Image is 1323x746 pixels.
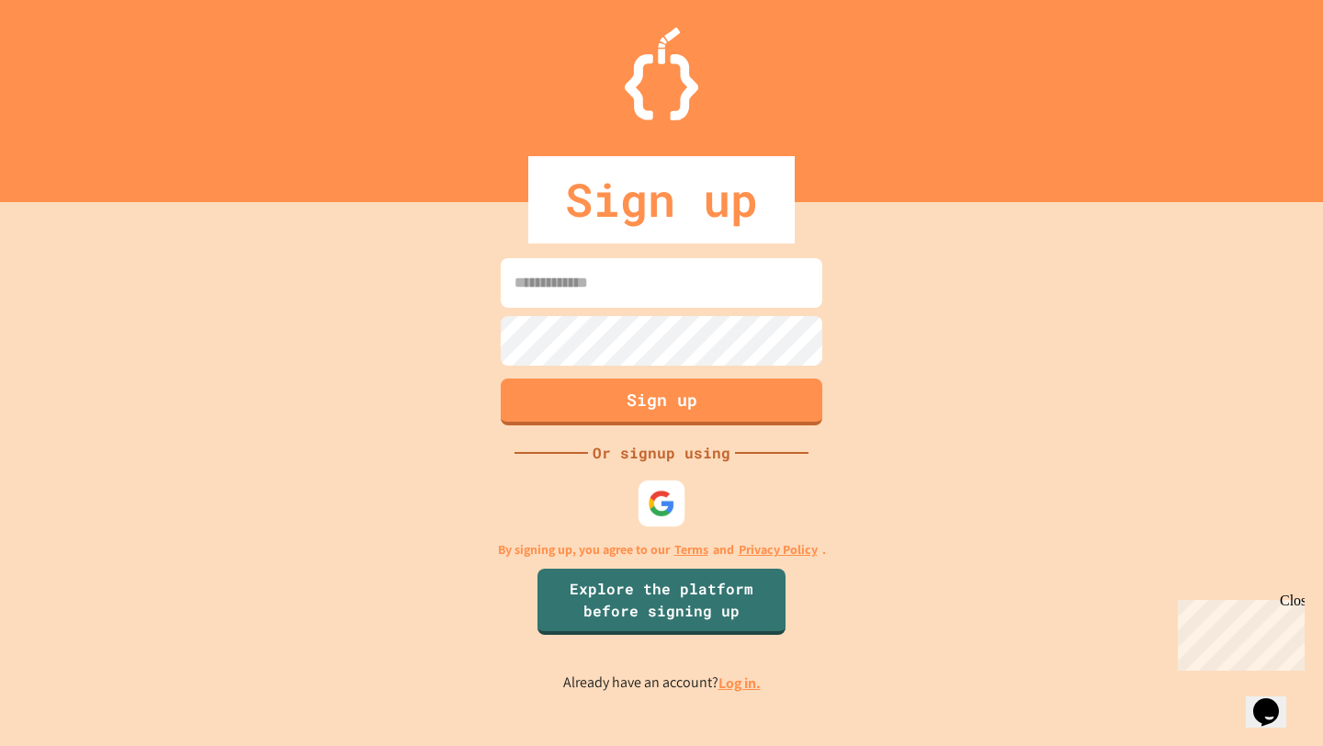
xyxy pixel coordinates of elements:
button: Sign up [501,379,822,425]
a: Log in. [718,673,761,693]
div: Sign up [528,156,795,243]
iframe: chat widget [1246,673,1305,728]
img: google-icon.svg [648,490,675,517]
a: Privacy Policy [739,540,818,559]
p: Already have an account? [563,672,761,695]
div: Chat with us now!Close [7,7,127,117]
a: Terms [674,540,708,559]
iframe: chat widget [1170,593,1305,671]
a: Explore the platform before signing up [537,569,786,635]
div: Or signup using [588,442,735,464]
img: Logo.svg [625,28,698,120]
p: By signing up, you agree to our and . [498,540,826,559]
